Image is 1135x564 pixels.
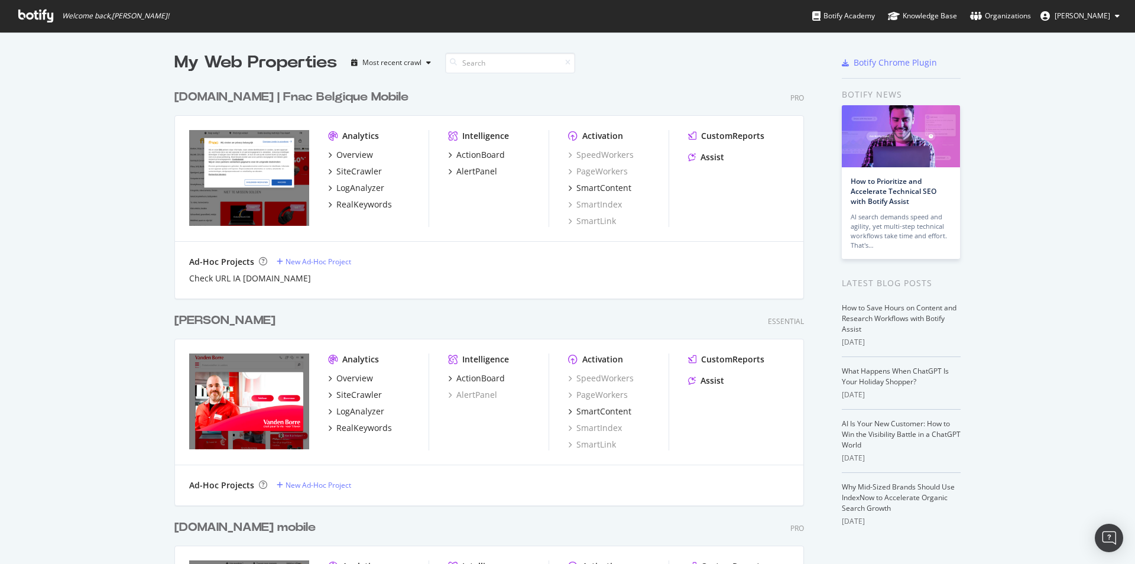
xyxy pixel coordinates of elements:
div: Pro [790,93,804,103]
div: [DATE] [842,390,961,400]
a: SpeedWorkers [568,149,634,161]
div: AlertPanel [456,166,497,177]
div: Botify Academy [812,10,875,22]
div: Analytics [342,130,379,142]
a: How to Prioritize and Accelerate Technical SEO with Botify Assist [851,176,936,206]
img: www.fnac.be [189,130,309,226]
a: [PERSON_NAME] [174,312,280,329]
a: SpeedWorkers [568,372,634,384]
div: CustomReports [701,354,764,365]
div: Assist [701,375,724,387]
a: RealKeywords [328,199,392,210]
div: Intelligence [462,130,509,142]
a: AlertPanel [448,389,497,401]
a: SmartContent [568,182,631,194]
a: PageWorkers [568,389,628,401]
div: Intelligence [462,354,509,365]
div: Knowledge Base [888,10,957,22]
a: Botify Chrome Plugin [842,57,937,69]
a: Assist [688,151,724,163]
div: My Web Properties [174,51,337,74]
div: LogAnalyzer [336,406,384,417]
a: New Ad-Hoc Project [277,257,351,267]
div: Assist [701,151,724,163]
div: SiteCrawler [336,166,382,177]
a: ActionBoard [448,149,505,161]
a: SmartContent [568,406,631,417]
a: SmartLink [568,215,616,227]
div: Overview [336,372,373,384]
a: LogAnalyzer [328,182,384,194]
div: Ad-Hoc Projects [189,256,254,268]
div: Ad-Hoc Projects [189,479,254,491]
a: SiteCrawler [328,166,382,177]
a: Why Mid-Sized Brands Should Use IndexNow to Accelerate Organic Search Growth [842,482,955,513]
div: [DOMAIN_NAME] | Fnac Belgique Mobile [174,89,408,106]
a: How to Save Hours on Content and Research Workflows with Botify Assist [842,303,956,334]
div: Open Intercom Messenger [1095,524,1123,552]
a: PageWorkers [568,166,628,177]
a: AlertPanel [448,166,497,177]
div: AI search demands speed and agility, yet multi-step technical workflows take time and effort. Tha... [851,212,951,250]
a: Check URL IA [DOMAIN_NAME] [189,273,311,284]
div: [DOMAIN_NAME] mobile [174,519,316,536]
div: Latest Blog Posts [842,277,961,290]
a: New Ad-Hoc Project [277,480,351,490]
a: SiteCrawler [328,389,382,401]
div: ActionBoard [456,372,505,384]
a: Overview [328,149,373,161]
div: CustomReports [701,130,764,142]
div: New Ad-Hoc Project [286,257,351,267]
div: Most recent crawl [362,59,421,66]
div: LogAnalyzer [336,182,384,194]
a: What Happens When ChatGPT Is Your Holiday Shopper? [842,366,949,387]
img: www.vandenborre.be/ [189,354,309,449]
div: SiteCrawler [336,389,382,401]
div: [DATE] [842,337,961,348]
a: Overview [328,372,373,384]
div: ActionBoard [456,149,505,161]
a: [DOMAIN_NAME] mobile [174,519,320,536]
a: SmartLink [568,439,616,450]
div: Overview [336,149,373,161]
div: Botify Chrome Plugin [854,57,937,69]
div: [PERSON_NAME] [174,312,275,329]
div: [DATE] [842,516,961,527]
div: Pro [790,523,804,533]
a: CustomReports [688,354,764,365]
a: [DOMAIN_NAME] | Fnac Belgique Mobile [174,89,413,106]
div: SmartContent [576,406,631,417]
a: SmartIndex [568,422,622,434]
a: Assist [688,375,724,387]
div: Botify news [842,88,961,101]
div: SmartContent [576,182,631,194]
div: New Ad-Hoc Project [286,480,351,490]
a: ActionBoard [448,372,505,384]
a: RealKeywords [328,422,392,434]
a: LogAnalyzer [328,406,384,417]
span: Welcome back, [PERSON_NAME] ! [62,11,169,21]
div: RealKeywords [336,422,392,434]
span: Simon Alixant [1055,11,1110,21]
a: CustomReports [688,130,764,142]
div: Analytics [342,354,379,365]
div: Activation [582,354,623,365]
div: Organizations [970,10,1031,22]
a: SmartIndex [568,199,622,210]
div: Essential [768,316,804,326]
img: How to Prioritize and Accelerate Technical SEO with Botify Assist [842,105,960,167]
div: [DATE] [842,453,961,463]
input: Search [445,53,575,73]
button: [PERSON_NAME] [1031,7,1129,25]
a: AI Is Your New Customer: How to Win the Visibility Battle in a ChatGPT World [842,419,961,450]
